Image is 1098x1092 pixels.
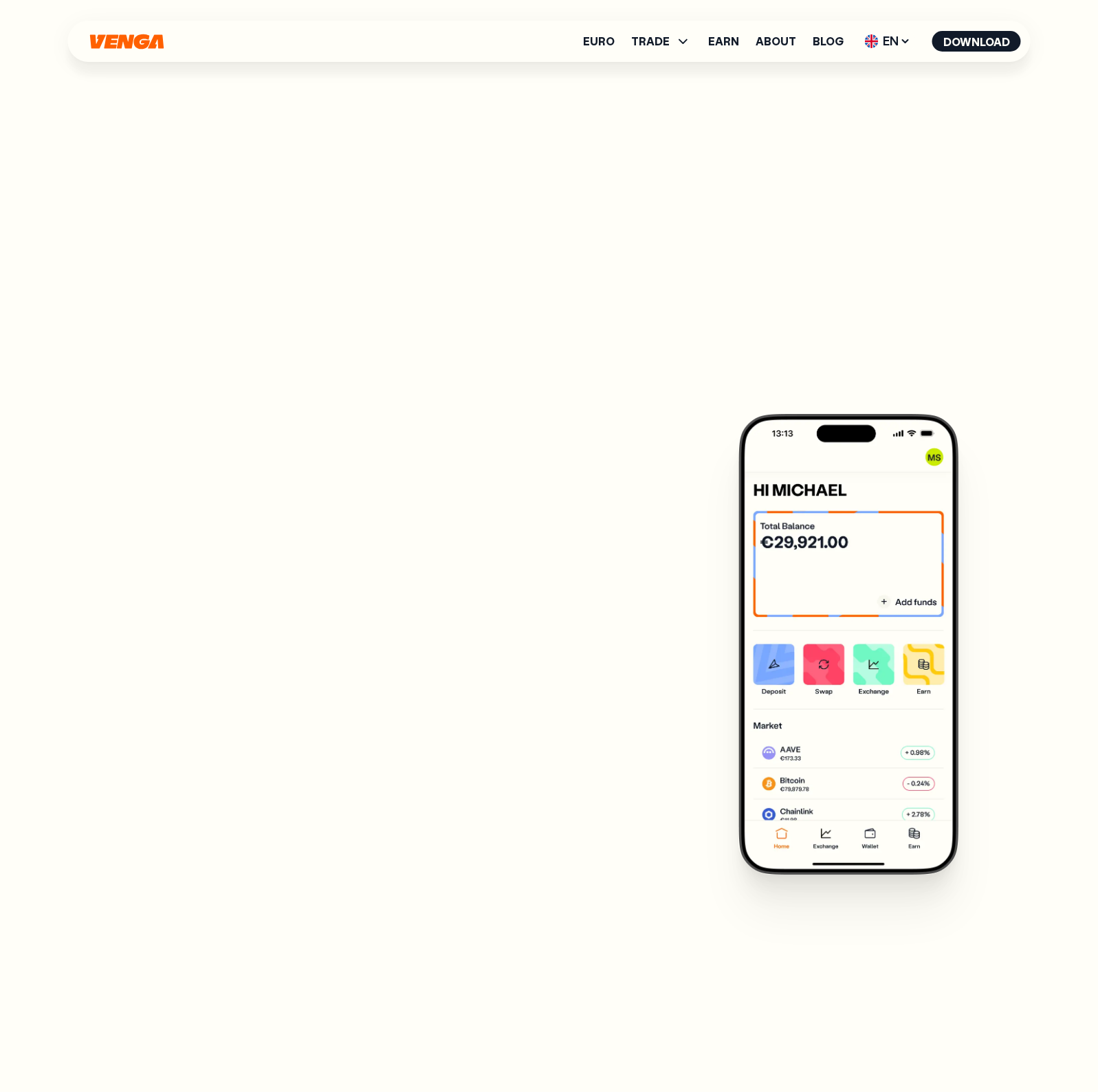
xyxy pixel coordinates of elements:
[631,33,692,50] span: TRADE
[865,34,879,48] img: flag-uk
[738,414,958,875] img: Venga app main
[860,30,916,52] span: EN
[631,36,670,47] span: TRADE
[756,36,796,47] a: About
[708,36,739,47] a: Earn
[583,36,615,47] a: Euro
[89,34,166,50] svg: Home
[813,36,844,47] a: Blog
[932,31,1021,52] button: Download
